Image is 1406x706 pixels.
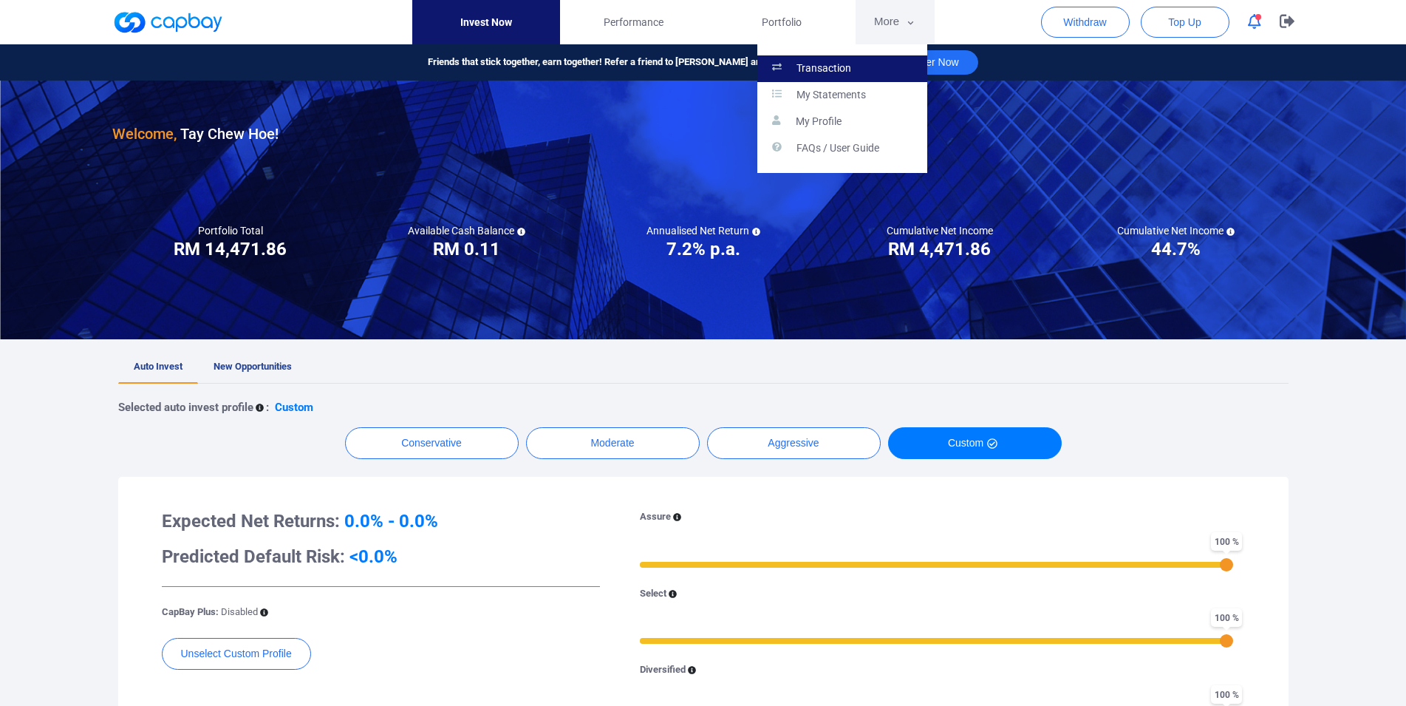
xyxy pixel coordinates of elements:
a: FAQs / User Guide [757,135,927,162]
p: My Profile [796,115,842,129]
p: Transaction [796,62,851,75]
a: Transaction [757,55,927,82]
p: FAQs / User Guide [796,142,879,155]
a: My Profile [757,109,927,135]
a: My Statements [757,82,927,109]
p: My Statements [796,89,866,102]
